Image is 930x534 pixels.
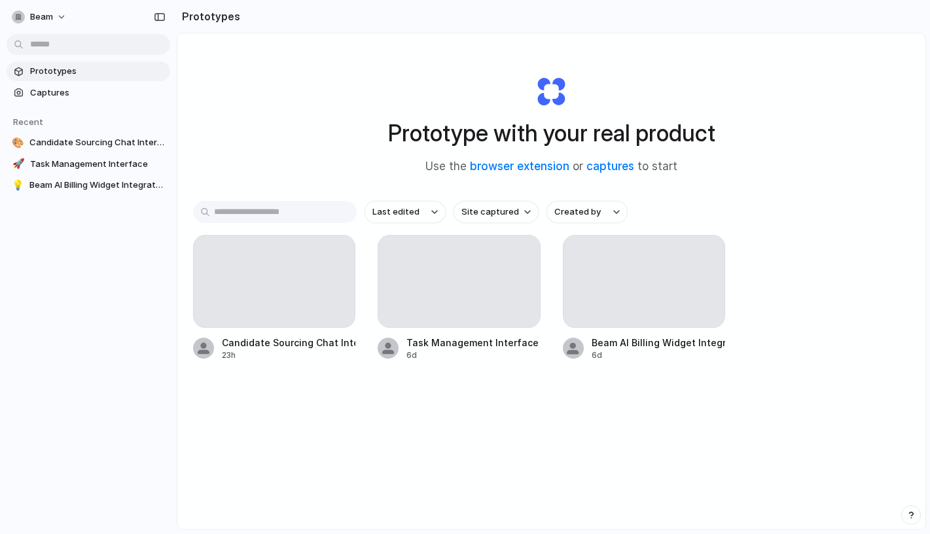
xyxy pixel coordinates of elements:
[30,86,165,99] span: Captures
[7,62,170,81] a: Prototypes
[563,235,725,361] a: Beam AI Billing Widget Integration6d
[586,160,634,173] a: captures
[7,83,170,103] a: Captures
[454,201,539,223] button: Site captured
[12,158,25,171] div: 🚀
[222,336,355,349] div: Candidate Sourcing Chat Interface
[470,160,569,173] a: browser extension
[365,201,446,223] button: Last edited
[7,7,73,27] button: beam
[546,201,628,223] button: Created by
[12,179,24,192] div: 💡
[7,175,170,195] a: 💡Beam AI Billing Widget Integration
[461,205,519,219] span: Site captured
[30,158,165,171] span: Task Management Interface
[222,349,355,361] div: 23h
[592,336,725,349] div: Beam AI Billing Widget Integration
[7,133,170,152] a: 🎨Candidate Sourcing Chat Interface
[193,235,355,361] a: Candidate Sourcing Chat Interface23h
[406,336,539,349] div: Task Management Interface
[30,65,165,78] span: Prototypes
[554,205,601,219] span: Created by
[29,136,165,149] span: Candidate Sourcing Chat Interface
[30,10,53,24] span: beam
[378,235,540,361] a: Task Management Interface6d
[12,136,24,149] div: 🎨
[592,349,725,361] div: 6d
[13,116,43,127] span: Recent
[29,179,165,192] span: Beam AI Billing Widget Integration
[425,158,677,175] span: Use the or to start
[7,154,170,174] a: 🚀Task Management Interface
[388,116,715,151] h1: Prototype with your real product
[406,349,539,361] div: 6d
[372,205,420,219] span: Last edited
[177,9,240,24] h2: Prototypes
